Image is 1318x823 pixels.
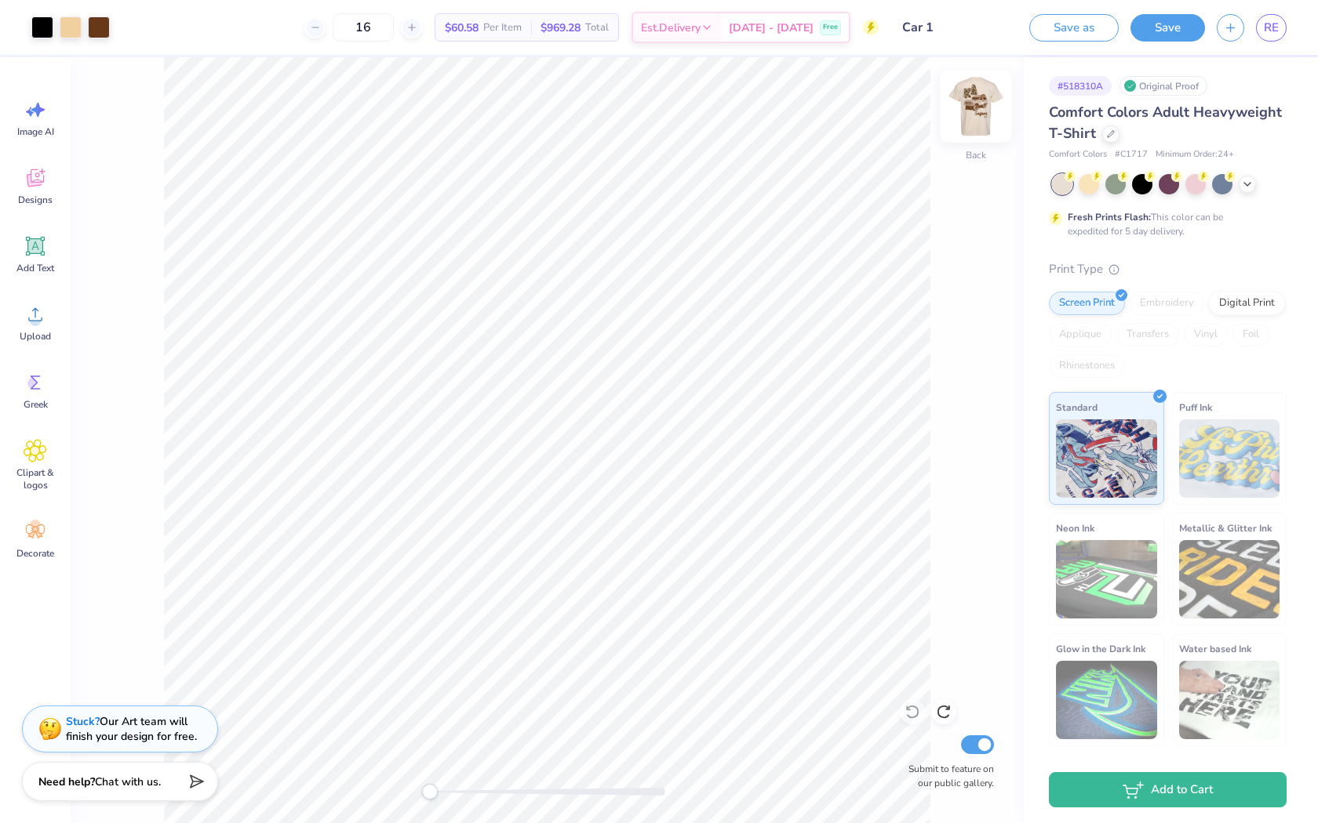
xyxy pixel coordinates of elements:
label: Submit to feature on our public gallery. [900,762,994,790]
span: $969.28 [541,20,581,36]
input: Untitled Design [890,12,1006,43]
div: This color can be expedited for 5 day delivery. [1068,210,1261,238]
span: Add Text [16,262,54,274]
strong: Fresh Prints Flash: [1068,211,1151,223]
span: Minimum Order: 24 + [1156,148,1234,161]
span: Glow in the Dark Ink [1056,640,1145,657]
span: Water based Ink [1179,640,1251,657]
span: Chat with us. [95,774,161,789]
span: # C1717 [1115,148,1148,161]
span: $60.58 [445,20,479,36]
span: Decorate [16,547,54,560]
img: Water based Ink [1179,661,1280,739]
span: RE [1264,19,1279,37]
span: Upload [20,330,51,343]
input: – – [333,13,394,42]
span: [DATE] - [DATE] [729,20,814,36]
span: Metallic & Glitter Ink [1179,520,1272,536]
span: Total [585,20,609,36]
img: Glow in the Dark Ink [1056,661,1157,739]
span: Comfort Colors [1049,148,1107,161]
div: Embroidery [1130,292,1204,315]
img: Standard [1056,419,1157,498]
span: Clipart & logos [9,466,61,491]
button: Save [1130,14,1205,42]
div: Transfers [1116,323,1179,346]
div: Foil [1232,323,1269,346]
img: Metallic & Glitter Ink [1179,540,1280,618]
a: RE [1256,14,1287,42]
span: Designs [18,194,53,206]
button: Save as [1029,14,1119,42]
strong: Stuck? [66,714,100,729]
span: Neon Ink [1056,520,1094,536]
img: Back [945,75,1007,138]
div: Original Proof [1120,76,1207,96]
div: # 518310A [1049,76,1112,96]
span: Image AI [17,125,54,138]
strong: Need help? [38,774,95,789]
span: Greek [24,398,48,411]
img: Puff Ink [1179,419,1280,498]
div: Vinyl [1184,323,1228,346]
span: Per Item [483,20,522,36]
span: Standard [1056,399,1098,415]
div: Accessibility label [422,784,438,799]
div: Back [966,148,986,162]
div: Digital Print [1209,292,1285,315]
div: Print Type [1049,260,1287,278]
span: Comfort Colors Adult Heavyweight T-Shirt [1049,103,1282,143]
img: Neon Ink [1056,540,1157,618]
div: Applique [1049,323,1112,346]
div: Screen Print [1049,292,1125,315]
span: Free [823,22,838,33]
button: Add to Cart [1049,772,1287,807]
span: Est. Delivery [641,20,701,36]
div: Rhinestones [1049,354,1125,378]
span: Puff Ink [1179,399,1212,415]
div: Our Art team will finish your design for free. [66,714,197,744]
